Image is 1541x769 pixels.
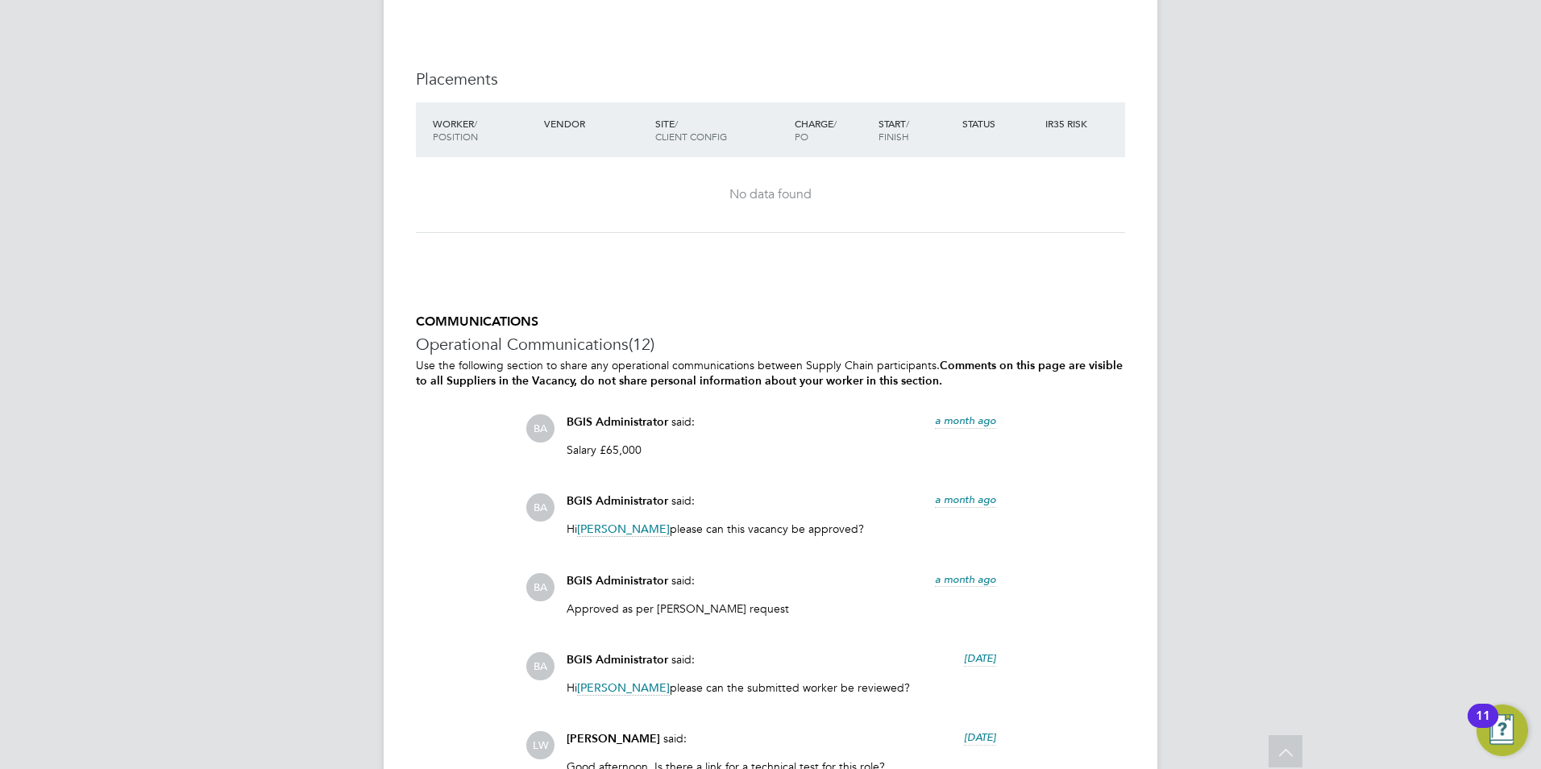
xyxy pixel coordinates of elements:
[526,493,555,522] span: BA
[964,730,996,744] span: [DATE]
[429,109,540,151] div: Worker
[433,117,478,143] span: / Position
[416,334,1125,355] h3: Operational Communications
[540,109,651,138] div: Vendor
[655,117,727,143] span: / Client Config
[526,414,555,443] span: BA
[526,652,555,680] span: BA
[416,358,1125,389] p: Use the following section to share any operational communications between Supply Chain participants.
[526,731,555,759] span: LW
[567,415,668,429] span: BGIS Administrator
[935,572,996,586] span: a month ago
[791,109,874,151] div: Charge
[526,573,555,601] span: BA
[964,651,996,665] span: [DATE]
[671,573,695,588] span: said:
[567,653,668,667] span: BGIS Administrator
[651,109,791,151] div: Site
[935,493,996,506] span: a month ago
[878,117,909,143] span: / Finish
[567,680,996,695] p: Hi please can the submitted worker be reviewed?
[416,69,1125,89] h3: Placements
[1476,716,1490,737] div: 11
[567,601,996,616] p: Approved as per [PERSON_NAME] request
[577,522,670,537] span: [PERSON_NAME]
[1477,705,1528,756] button: Open Resource Center, 11 new notifications
[567,574,668,588] span: BGIS Administrator
[874,109,958,151] div: Start
[432,186,1109,203] div: No data found
[567,494,668,508] span: BGIS Administrator
[629,334,654,355] span: (12)
[416,314,1125,330] h5: COMMUNICATIONS
[567,443,996,457] p: Salary £65,000
[567,522,996,536] p: Hi please can this vacancy be approved?
[1041,109,1097,138] div: IR35 Risk
[663,731,687,746] span: said:
[671,414,695,429] span: said:
[567,732,660,746] span: [PERSON_NAME]
[958,109,1042,138] div: Status
[935,414,996,427] span: a month ago
[577,680,670,696] span: [PERSON_NAME]
[671,493,695,508] span: said:
[671,652,695,667] span: said:
[795,117,837,143] span: / PO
